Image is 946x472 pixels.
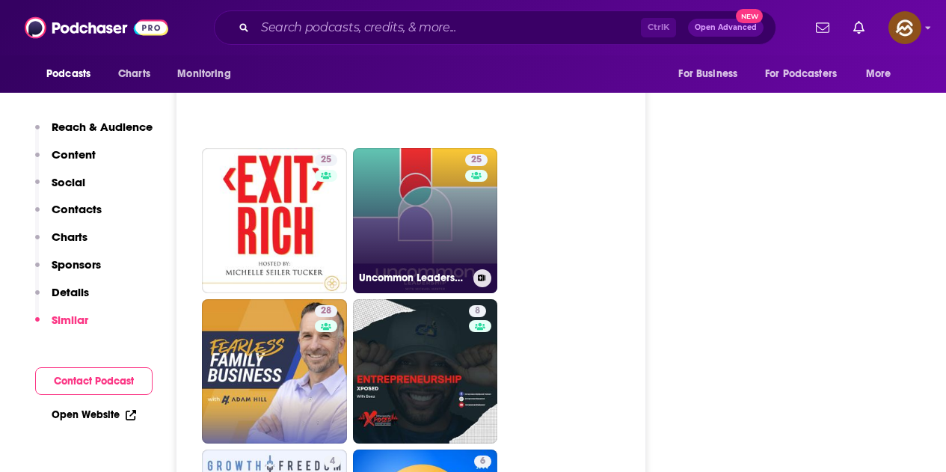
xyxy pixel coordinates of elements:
span: New [736,9,763,23]
span: 4 [330,454,335,469]
span: Charts [118,64,150,85]
p: Reach & Audience [52,120,153,134]
button: Content [35,147,96,175]
a: Charts [108,60,159,88]
button: open menu [668,60,756,88]
button: Social [35,175,85,203]
button: Show profile menu [888,11,921,44]
button: Contact Podcast [35,367,153,395]
span: For Podcasters [765,64,837,85]
button: Contacts [35,202,102,230]
span: More [866,64,891,85]
a: Show notifications dropdown [810,15,835,40]
p: Contacts [52,202,102,216]
button: open menu [856,60,910,88]
img: Podchaser - Follow, Share and Rate Podcasts [25,13,168,42]
span: 6 [480,454,485,469]
span: For Business [678,64,737,85]
a: 4 [324,456,341,468]
div: Search podcasts, credits, & more... [214,10,776,45]
p: Content [52,147,96,162]
span: 8 [475,304,480,319]
a: Open Website [52,408,136,421]
p: Sponsors [52,257,101,272]
a: 6 [474,456,491,468]
span: Podcasts [46,64,90,85]
p: Similar [52,313,88,327]
input: Search podcasts, credits, & more... [255,16,641,40]
button: Open AdvancedNew [688,19,764,37]
p: Charts [52,230,87,244]
span: 25 [321,153,331,168]
span: 28 [321,304,331,319]
span: Monitoring [177,64,230,85]
button: Charts [35,230,87,257]
span: Logged in as hey85204 [888,11,921,44]
p: Social [52,175,85,189]
a: Show notifications dropdown [847,15,870,40]
a: 25 [315,154,337,166]
a: 25Uncommon Leadership [353,148,498,293]
a: 8 [353,299,498,444]
button: Details [35,285,89,313]
img: User Profile [888,11,921,44]
a: 25 [465,154,488,166]
span: 25 [471,153,482,168]
span: Ctrl K [641,18,676,37]
a: 28 [315,305,337,317]
button: Similar [35,313,88,340]
button: open menu [755,60,859,88]
h3: Uncommon Leadership [359,272,467,284]
span: Open Advanced [695,24,757,31]
button: open menu [167,60,250,88]
p: Details [52,285,89,299]
a: 8 [469,305,486,317]
button: Sponsors [35,257,101,285]
button: Reach & Audience [35,120,153,147]
a: 28 [202,299,347,444]
button: open menu [36,60,110,88]
a: 25 [202,148,347,293]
